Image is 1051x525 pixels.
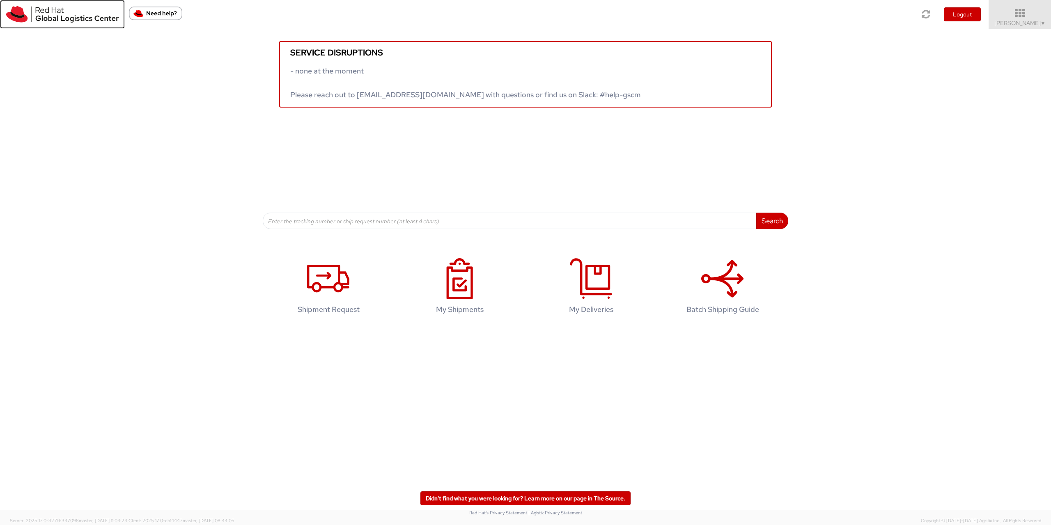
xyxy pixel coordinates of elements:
[661,250,784,326] a: Batch Shipping Guide
[398,250,521,326] a: My Shipments
[1041,20,1046,27] span: ▼
[290,66,641,99] span: - none at the moment Please reach out to [EMAIL_ADDRESS][DOMAIN_NAME] with questions or find us o...
[670,305,776,314] h4: Batch Shipping Guide
[129,7,182,20] button: Need help?
[79,518,127,523] span: master, [DATE] 11:04:24
[10,518,127,523] span: Server: 2025.17.0-327f6347098
[267,250,390,326] a: Shipment Request
[944,7,981,21] button: Logout
[420,491,631,505] a: Didn't find what you were looking for? Learn more on our page in The Source.
[756,213,788,229] button: Search
[994,19,1046,27] span: [PERSON_NAME]
[469,510,527,516] a: Red Hat's Privacy Statement
[407,305,513,314] h4: My Shipments
[275,305,381,314] h4: Shipment Request
[528,510,582,516] a: | Agistix Privacy Statement
[921,518,1041,524] span: Copyright © [DATE]-[DATE] Agistix Inc., All Rights Reserved
[183,518,234,523] span: master, [DATE] 08:44:05
[279,41,772,108] a: Service disruptions - none at the moment Please reach out to [EMAIL_ADDRESS][DOMAIN_NAME] with qu...
[290,48,761,57] h5: Service disruptions
[538,305,644,314] h4: My Deliveries
[6,6,119,23] img: rh-logistics-00dfa346123c4ec078e1.svg
[129,518,234,523] span: Client: 2025.17.0-cb14447
[530,250,653,326] a: My Deliveries
[263,213,757,229] input: Enter the tracking number or ship request number (at least 4 chars)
